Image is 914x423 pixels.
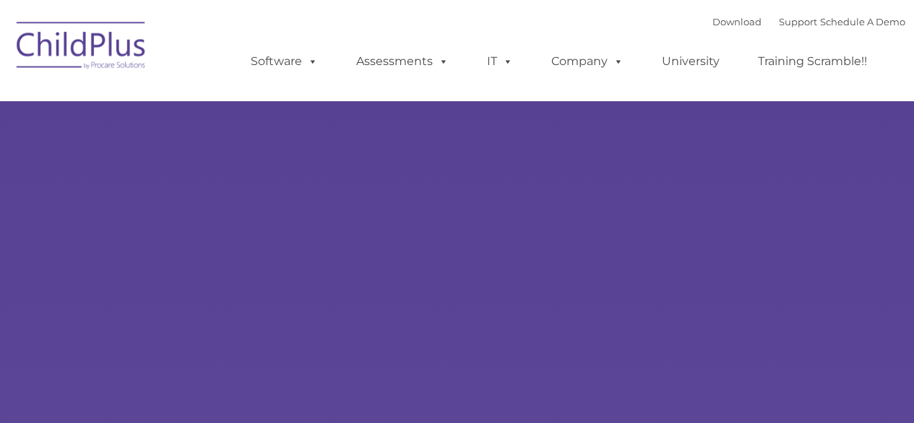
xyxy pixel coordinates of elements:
img: ChildPlus by Procare Solutions [9,12,154,84]
a: Software [236,47,332,76]
a: Support [779,16,817,27]
a: IT [473,47,527,76]
a: Company [537,47,638,76]
a: Download [712,16,762,27]
font: | [712,16,905,27]
a: Schedule A Demo [820,16,905,27]
a: Training Scramble!! [743,47,881,76]
a: Assessments [342,47,463,76]
a: University [647,47,734,76]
